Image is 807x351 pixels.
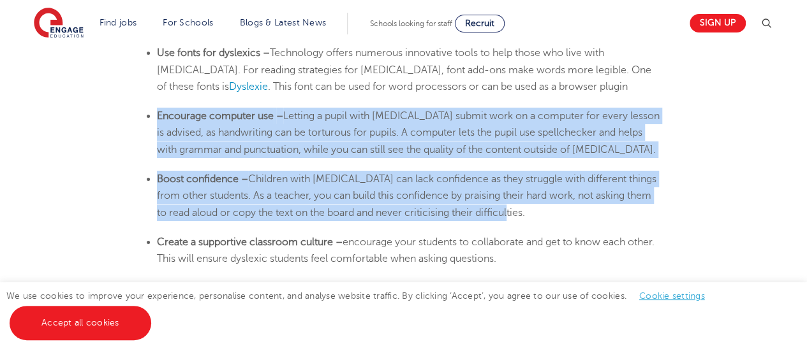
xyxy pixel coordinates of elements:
a: Dyslexie [229,81,268,92]
span: Schools looking for staff [370,19,452,28]
img: Engage Education [34,8,84,39]
span: We use cookies to improve your experience, personalise content, and analyse website traffic. By c... [6,291,718,327]
span: Letting a pupil with [MEDICAL_DATA] submit work on a computer for every lesson is advised, as han... [157,110,660,155]
span: encourage your students to collaborate and get to know each other. This will ensure dyslexic stud... [157,236,655,264]
b: – [276,110,283,122]
a: Accept all cookies [10,306,151,340]
span: Technology offers numerous innovative tools to help those who live with [MEDICAL_DATA]. For readi... [157,47,651,92]
a: Find jobs [100,18,137,27]
b: Encourage computer use [157,110,274,122]
a: Blogs & Latest News [240,18,327,27]
b: Use fonts for dyslexics – [157,47,270,59]
span: Children with [MEDICAL_DATA] can lack confidence as they struggle with different things from othe... [157,173,656,218]
a: Recruit [455,15,505,32]
span: . This font can be used for word processors or can be used as a browser plugin [268,81,628,92]
a: Sign up [690,14,746,32]
b: Boost confidence – [157,173,248,185]
span: Recruit [465,18,494,28]
b: Create a supportive classroom culture – [157,236,343,248]
a: For Schools [163,18,213,27]
a: Cookie settings [639,291,705,301]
